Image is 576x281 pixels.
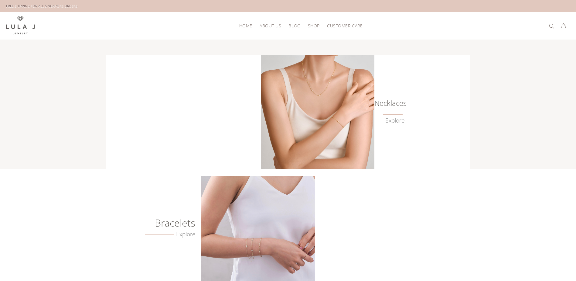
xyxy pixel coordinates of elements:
span: Customer Care [327,23,363,28]
a: Explore [385,117,404,124]
h6: Necklaces [374,100,404,106]
h6: Bracelets [127,220,195,226]
span: Shop [308,23,320,28]
div: FREE SHIPPING FOR ALL SINGAPORE ORDERS [6,3,77,9]
span: HOME [239,23,252,28]
a: Customer Care [323,21,363,30]
a: Blog [285,21,304,30]
span: About Us [260,23,281,28]
a: Shop [304,21,323,30]
span: Blog [288,23,300,28]
img: Lula J Gold Necklaces Collection [261,55,374,169]
a: About Us [256,21,285,30]
a: HOME [236,21,256,30]
a: Explore [145,231,196,238]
